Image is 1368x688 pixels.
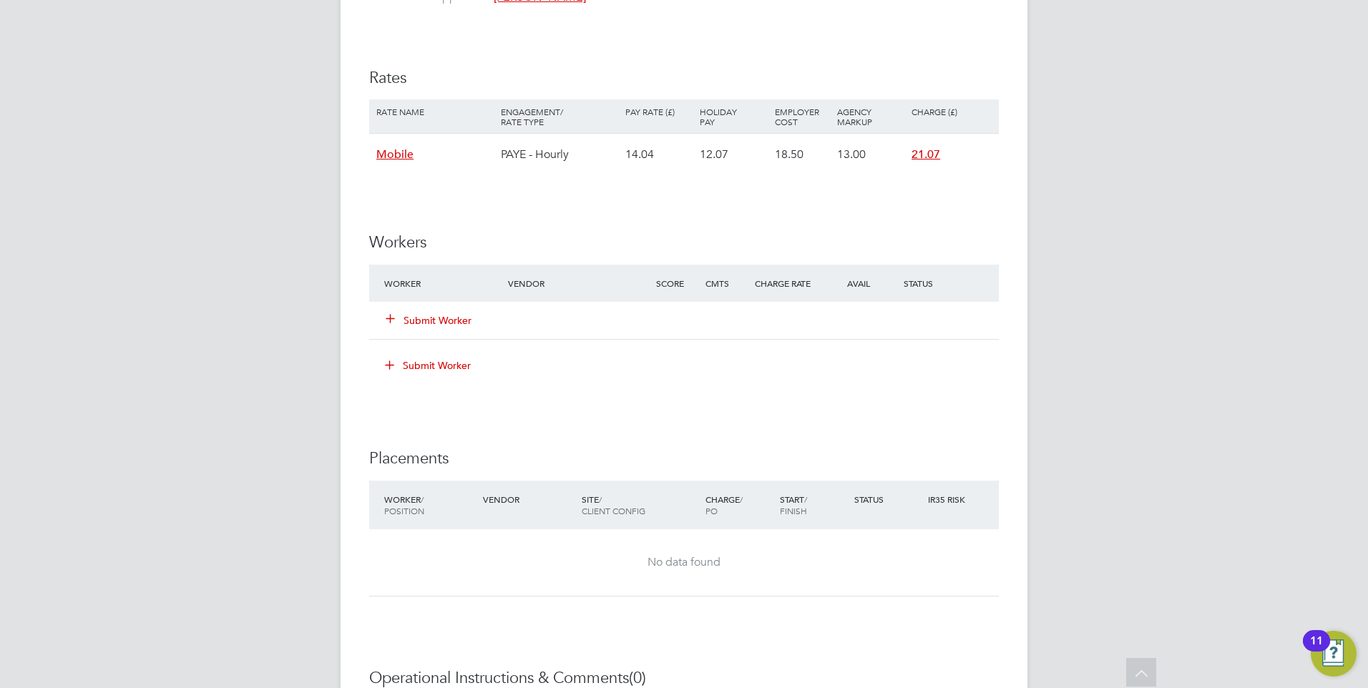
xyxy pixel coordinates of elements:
div: Employer Cost [771,99,834,134]
div: Cmts [702,270,751,296]
div: Pay Rate (£) [622,99,696,124]
div: Vendor [504,270,653,296]
div: Site [578,486,702,524]
div: No data found [383,555,985,570]
h3: Workers [369,232,999,253]
span: / Finish [780,493,807,516]
span: / PO [705,493,743,516]
div: PAYE - Hourly [497,134,622,175]
div: Agency Markup [834,99,908,134]
span: 12.07 [700,147,728,162]
div: Avail [826,270,900,296]
div: Holiday Pay [696,99,771,134]
div: Worker [381,270,504,296]
div: Worker [381,486,479,524]
div: Charge Rate [751,270,826,296]
h3: Placements [369,448,999,469]
span: Mobile [376,147,414,162]
div: Status [851,486,925,512]
div: Status [900,270,999,296]
div: Rate Name [373,99,497,124]
button: Submit Worker [386,313,472,328]
span: 13.00 [837,147,866,162]
button: Submit Worker [375,354,482,377]
button: Open Resource Center, 11 new notifications [1311,631,1357,677]
div: Charge (£) [908,99,995,124]
div: Start [776,486,851,524]
div: 11 [1310,641,1323,659]
span: 18.50 [775,147,803,162]
span: 21.07 [912,147,940,162]
div: Engagement/ Rate Type [497,99,622,134]
div: Charge [702,486,776,524]
div: Vendor [479,486,578,512]
h3: Rates [369,68,999,89]
div: IR35 Risk [924,486,974,512]
div: 14.04 [622,134,696,175]
span: / Position [384,493,424,516]
span: / Client Config [582,493,645,516]
div: Score [653,270,702,296]
span: (0) [629,668,646,687]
